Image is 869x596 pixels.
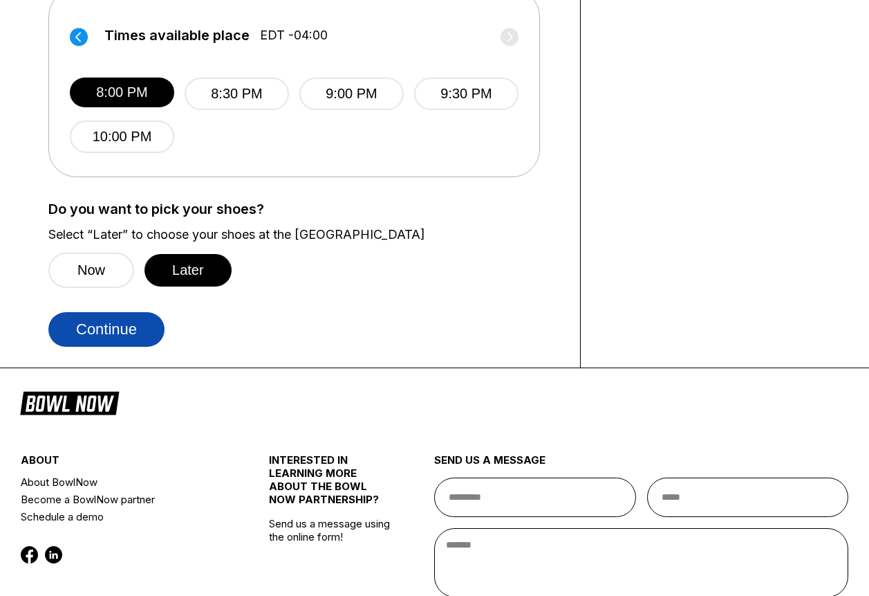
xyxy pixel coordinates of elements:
label: Select “Later” to choose your shoes at the [GEOGRAPHIC_DATA] [48,227,559,242]
span: EDT -04:00 [260,28,328,43]
a: Schedule a demo [21,508,227,525]
button: 9:30 PM [414,78,518,110]
button: 8:30 PM [185,78,289,110]
div: INTERESTED IN LEARNING MORE ABOUT THE BOWL NOW PARTNERSHIP? [269,453,393,517]
label: Do you want to pick your shoes? [48,201,559,217]
button: Continue [48,312,165,347]
span: Times available place [104,28,250,43]
button: 9:00 PM [299,78,404,110]
button: Now [48,253,134,288]
button: Later [144,254,232,287]
button: 8:00 PM [70,78,174,107]
button: 10:00 PM [70,120,174,153]
a: Become a BowlNow partner [21,491,227,508]
div: send us a message [434,453,848,478]
a: About BowlNow [21,473,227,491]
div: about [21,453,227,473]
